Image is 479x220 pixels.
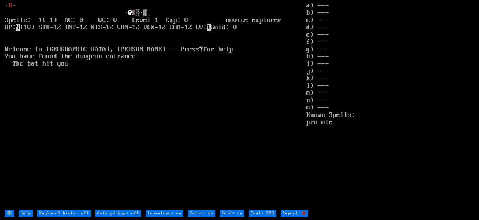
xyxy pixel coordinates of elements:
[5,210,14,217] input: ⚙️
[306,2,474,209] stats: a) --- b) --- c) --- d) --- e) --- f) --- g) --- h) --- i) --- j) --- k) --- l) --- m) --- n) ---...
[95,210,141,217] input: Auto-pickup: off
[5,2,306,209] larn: · · · ▒·▒ Spells: 1( 1) AC: 0 WC: 0 Level 1 Exp: 0 novice explorer HP: (10) STR=12 INT=12 WIS=12 ...
[16,24,20,31] mark: 9
[9,2,12,9] font: B
[281,210,308,217] input: Report 🐞
[188,210,215,217] input: Color: on
[37,210,91,217] input: Keyboard hints: off
[220,210,244,217] input: Bold: on
[199,46,203,53] b: ?
[207,24,211,31] mark: 1
[132,9,136,16] font: K
[19,210,33,217] input: Help
[146,210,183,217] input: Inventory: on
[249,210,276,217] input: Font: DOS
[128,9,132,16] font: @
